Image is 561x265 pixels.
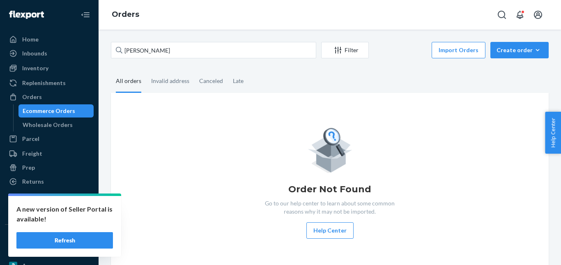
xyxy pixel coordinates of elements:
[5,190,94,203] a: Reporting
[116,70,141,93] div: All orders
[16,204,113,224] p: A new version of Seller Portal is available!
[545,112,561,154] button: Help Center
[258,199,402,216] p: Go to our help center to learn about some common reasons why it may not be imported.
[18,118,94,131] a: Wholesale Orders
[530,7,546,23] button: Open account menu
[5,90,94,104] a: Orders
[5,205,94,218] a: Billing
[22,49,47,58] div: Inbounds
[22,79,66,87] div: Replenishments
[105,3,146,27] ol: breadcrumbs
[16,232,113,249] button: Refresh
[308,126,352,173] img: Empty list
[5,231,94,244] button: Integrations
[22,93,42,101] div: Orders
[199,70,223,92] div: Canceled
[497,46,543,54] div: Create order
[490,42,549,58] button: Create order
[494,7,510,23] button: Open Search Box
[22,192,50,200] div: Reporting
[23,107,75,115] div: Ecommerce Orders
[306,222,354,239] button: Help Center
[512,7,528,23] button: Open notifications
[22,64,48,72] div: Inventory
[22,177,44,186] div: Returns
[5,161,94,174] a: Prep
[23,121,73,129] div: Wholesale Orders
[9,11,44,19] img: Flexport logo
[5,47,94,60] a: Inbounds
[5,175,94,188] a: Returns
[5,245,94,258] a: eBay
[5,33,94,46] a: Home
[77,7,94,23] button: Close Navigation
[22,164,35,172] div: Prep
[5,76,94,90] a: Replenishments
[18,104,94,118] a: Ecommerce Orders
[322,46,368,54] div: Filter
[151,70,189,92] div: Invalid address
[432,42,485,58] button: Import Orders
[5,132,94,145] a: Parcel
[22,150,42,158] div: Freight
[22,135,39,143] div: Parcel
[112,10,139,19] a: Orders
[5,147,94,160] a: Freight
[22,35,39,44] div: Home
[288,183,371,196] h1: Order Not Found
[321,42,369,58] button: Filter
[111,42,316,58] input: Search orders
[233,70,244,92] div: Late
[5,62,94,75] a: Inventory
